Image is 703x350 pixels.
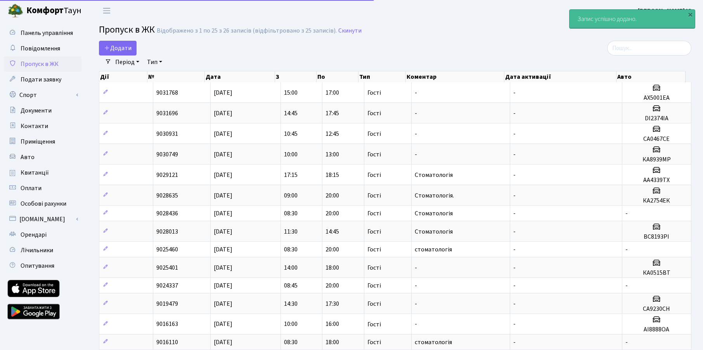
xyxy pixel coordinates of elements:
[625,338,628,347] span: -
[284,245,298,254] span: 08:30
[156,263,178,272] span: 9025401
[625,115,688,122] h5: DI2374IA
[99,41,137,55] a: Додати
[513,88,516,97] span: -
[513,109,516,118] span: -
[415,320,417,329] span: -
[214,263,232,272] span: [DATE]
[156,300,178,308] span: 9019479
[4,103,81,118] a: Документи
[513,150,516,159] span: -
[112,55,142,69] a: Період
[284,320,298,329] span: 10:00
[156,191,178,200] span: 9028635
[156,130,178,138] span: 9030931
[625,177,688,184] h5: АА4339ТХ
[284,109,298,118] span: 14:45
[625,233,688,241] h5: ВС8193РІ
[205,71,275,82] th: Дата
[367,172,381,178] span: Гості
[513,130,516,138] span: -
[156,281,178,290] span: 9024337
[284,130,298,138] span: 10:45
[326,320,339,329] span: 16:00
[214,338,232,347] span: [DATE]
[338,27,362,35] a: Скинути
[625,326,688,333] h5: AI8888OA
[21,184,42,192] span: Оплати
[214,209,232,218] span: [DATE]
[156,88,178,97] span: 9031768
[21,29,73,37] span: Панель управління
[625,281,628,290] span: -
[513,245,516,254] span: -
[104,44,132,52] span: Додати
[21,262,54,270] span: Опитування
[4,165,81,180] a: Квитанції
[21,246,53,255] span: Лічильники
[326,171,339,179] span: 18:15
[625,209,628,218] span: -
[214,281,232,290] span: [DATE]
[4,56,81,72] a: Пропуск в ЖК
[367,210,381,217] span: Гості
[415,245,452,254] span: стоматологія
[415,227,453,236] span: Стоматологія
[284,150,298,159] span: 10:00
[21,153,35,161] span: Авто
[326,130,339,138] span: 12:45
[625,269,688,277] h5: КА0515ВТ
[415,281,417,290] span: -
[625,135,688,143] h5: СА0467СЕ
[326,191,339,200] span: 20:00
[415,171,453,179] span: Стоматологія
[367,301,381,307] span: Гості
[214,130,232,138] span: [DATE]
[97,4,116,17] button: Переключити навігацію
[638,7,694,15] b: [PERSON_NAME] Ю.
[284,281,298,290] span: 08:45
[326,338,339,347] span: 18:00
[21,168,49,177] span: Квитанції
[326,245,339,254] span: 20:00
[21,122,48,130] span: Контакти
[415,150,417,159] span: -
[513,227,516,236] span: -
[367,151,381,158] span: Гості
[8,3,23,19] img: logo.png
[156,209,178,218] span: 9028436
[21,137,55,146] span: Приміщення
[214,88,232,97] span: [DATE]
[99,23,155,36] span: Пропуск в ЖК
[156,150,178,159] span: 9030749
[275,71,317,82] th: З
[156,245,178,254] span: 9025460
[625,245,628,254] span: -
[156,227,178,236] span: 9028013
[21,60,59,68] span: Пропуск в ЖК
[326,150,339,159] span: 13:00
[4,243,81,258] a: Лічильники
[607,41,691,55] input: Пошук...
[513,338,516,347] span: -
[317,71,358,82] th: По
[625,197,688,204] h5: КА2754ЕК
[26,4,81,17] span: Таун
[625,94,688,102] h5: АХ5001ЕА
[367,321,381,327] span: Гості
[513,320,516,329] span: -
[156,338,178,347] span: 9016110
[284,209,298,218] span: 08:30
[513,281,516,290] span: -
[4,149,81,165] a: Авто
[284,338,298,347] span: 08:30
[4,180,81,196] a: Оплати
[4,72,81,87] a: Подати заявку
[367,131,381,137] span: Гості
[415,130,417,138] span: -
[21,230,47,239] span: Орендарі
[156,171,178,179] span: 9029121
[504,71,616,82] th: Дата активації
[415,191,454,200] span: Стоматологія.
[625,156,688,163] h5: КА8939МР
